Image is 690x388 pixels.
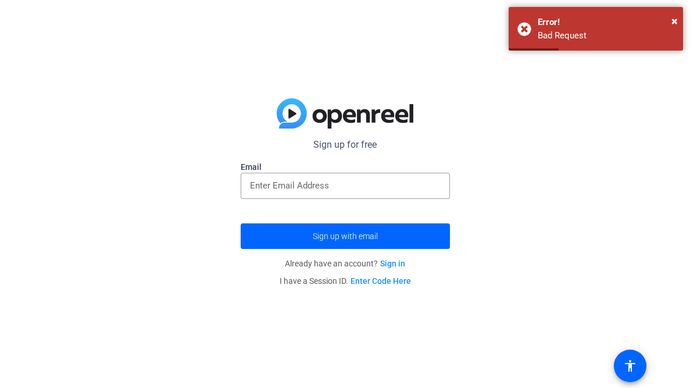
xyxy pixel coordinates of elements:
a: Enter Code Here [351,276,411,286]
button: Close [671,12,678,30]
div: Error! [538,16,674,29]
mat-icon: accessibility [623,359,637,373]
p: Sign up for free [241,138,450,152]
span: Already have an account? [285,259,405,268]
span: × [671,14,678,28]
span: I have a Session ID. [280,276,411,286]
a: Sign in [380,259,405,268]
input: Enter Email Address [250,179,441,193]
button: Sign up with email [241,223,450,249]
div: Bad Request [538,29,674,42]
label: Email [241,161,450,173]
img: blue-gradient.svg [277,98,413,129]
